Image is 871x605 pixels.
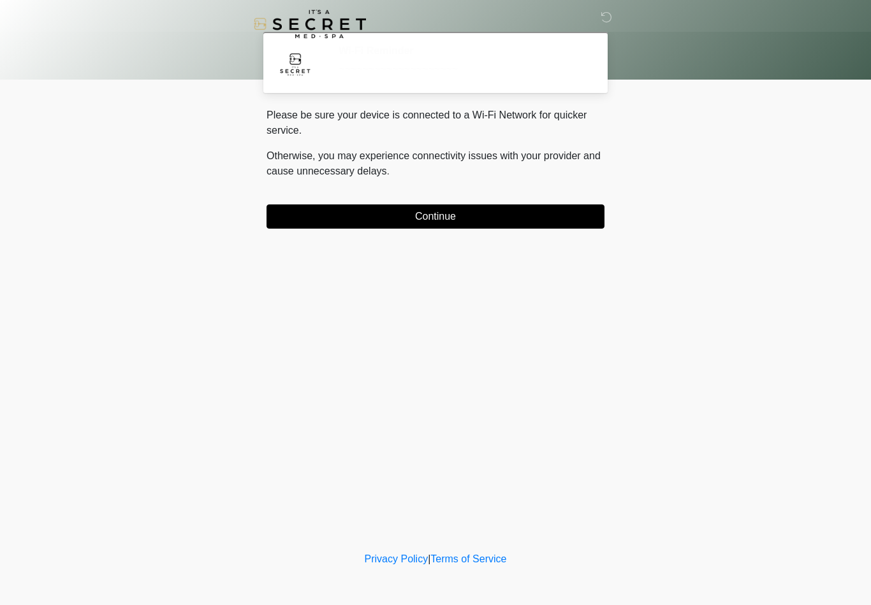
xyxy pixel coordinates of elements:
div: ~~~~~~~~~~~~~~~~~~~~ [339,62,585,77]
p: Otherwise, you may experience connectivity issues with your provider and cause unnecessary delays [267,148,604,179]
img: It's A Secret Med Spa Logo [254,10,366,38]
img: Agent Avatar [276,45,314,83]
a: Privacy Policy [365,553,428,564]
span: . [387,166,390,176]
h2: Wi-Fi Reminder [339,45,585,57]
a: Terms of Service [430,553,506,564]
p: Please be sure your device is connected to a Wi-Fi Network for quicker service. [267,108,604,138]
button: Continue [267,204,604,229]
a: | [428,553,430,564]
